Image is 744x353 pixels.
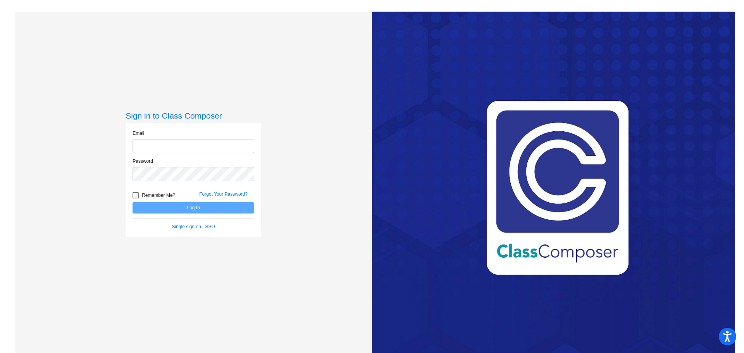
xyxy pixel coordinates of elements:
a: Forgot Your Password? [199,191,248,197]
button: Log In [133,202,254,214]
h3: Sign in to Class Composer [126,111,261,121]
label: Email [133,130,144,137]
span: Remember Me? [142,191,175,200]
a: Single sign on - SSO [172,224,215,229]
label: Password [133,158,153,165]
